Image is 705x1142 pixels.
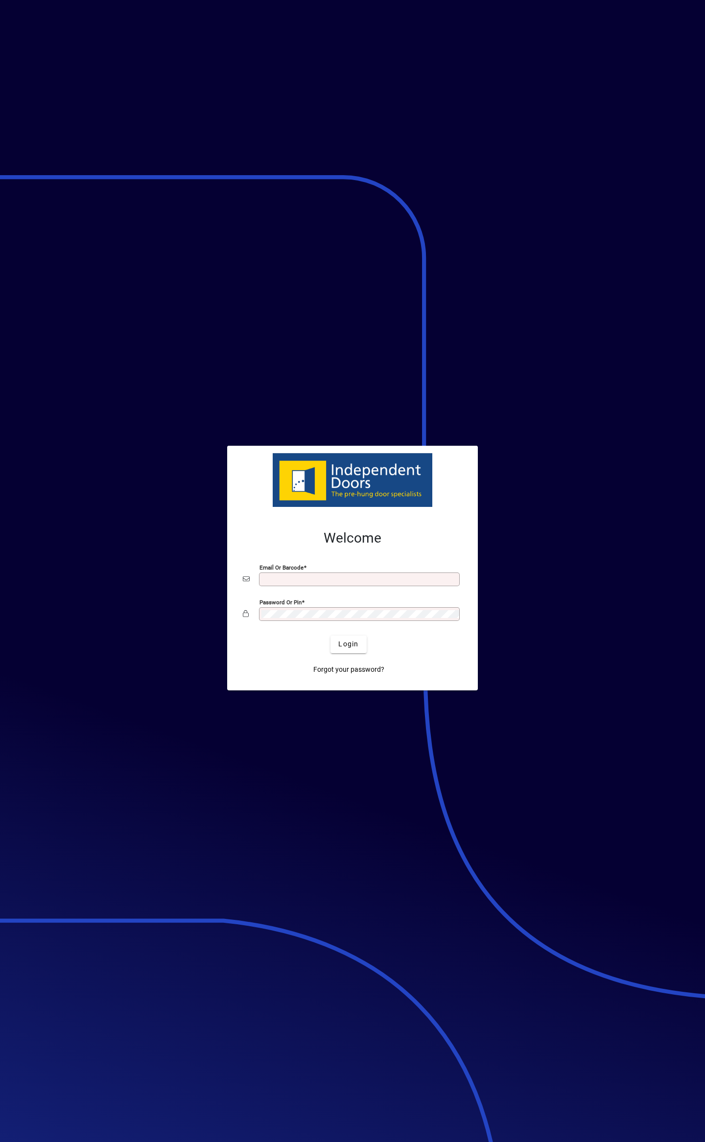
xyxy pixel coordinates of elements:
[309,661,388,679] a: Forgot your password?
[259,564,304,571] mat-label: Email or Barcode
[259,598,302,605] mat-label: Password or Pin
[330,636,366,653] button: Login
[338,639,358,649] span: Login
[313,664,384,675] span: Forgot your password?
[243,530,462,547] h2: Welcome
